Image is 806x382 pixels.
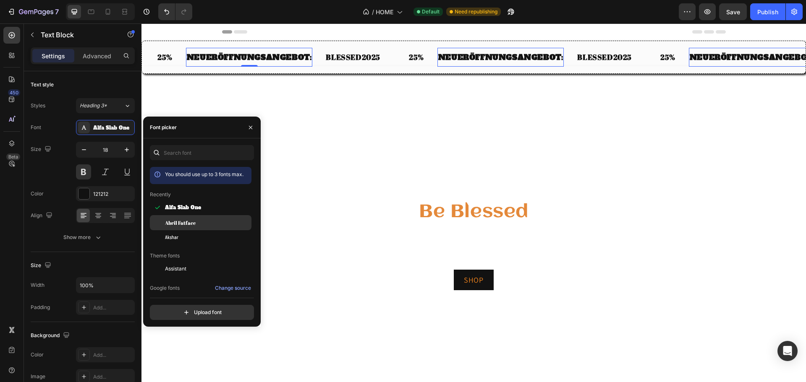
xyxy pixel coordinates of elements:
p: NEUERÖFFNUNGSANGEBOT: [548,29,673,39]
div: Beta [6,153,20,160]
iframe: Design area [141,23,806,382]
div: Text style [31,81,54,88]
p: Google fonts [150,284,180,292]
input: Auto [76,278,134,293]
div: Size [31,260,53,271]
span: HOME [376,8,393,16]
span: Alfa Slab One [165,204,201,211]
a: SHOP [312,246,352,267]
div: Color [31,190,44,197]
button: 7 [3,3,63,20]
input: Search font [150,145,254,160]
div: Undo/Redo [158,3,192,20]
div: 121212 [93,190,133,198]
p: Advanced [83,52,111,60]
span: Akshar [165,234,178,242]
div: Change source [215,284,251,292]
p: Willkommen bei BBLSSD – Be blessed, deiner Anlaufstelle für Mode mit Statement. [88,202,577,214]
p: 7 [55,7,59,17]
span: Abril Fatface [165,219,196,226]
span: Default [422,8,440,16]
button: Save [719,3,747,20]
div: Width [31,281,44,289]
div: Background [31,330,71,341]
div: Align [31,210,54,221]
div: Add... [93,304,133,312]
button: Publish [750,3,785,20]
button: Change source [215,283,251,293]
p: Theme fonts [150,252,180,260]
span: You should use up to 3 fonts max. [165,171,243,177]
p: BLESSED2025 [184,29,239,39]
span: Assistant [165,265,186,273]
div: Image [31,373,45,380]
div: Font [31,124,41,131]
div: Publish [757,8,778,16]
span: Save [726,8,740,16]
div: Show more [63,233,102,242]
div: Size [31,144,53,155]
div: Add... [93,373,133,381]
div: Font picker [150,124,177,131]
div: Upload font [182,308,222,317]
p: Recently [150,191,171,198]
span: Heading 3* [80,102,107,109]
strong: 25% [519,29,534,39]
p: Settings [42,52,65,60]
span: / [372,8,374,16]
p: BLESSED2025 [436,29,490,39]
div: Open Intercom Messenger [777,341,798,361]
div: Styles [31,102,45,109]
span: Need republishing [455,8,497,16]
p: NEUERÖFFNUNGSANGEBOT: [297,29,422,39]
button: Show more [31,230,135,245]
strong: 25% [267,29,283,39]
div: Add... [93,351,133,359]
div: Alfa Slab One [93,124,133,132]
h2: Be Blessed [87,177,578,201]
p: Hier findest du nicht nur trendbewusste Styles, sondern ein Lebensgefühl, das dich stärkt, inspir... [88,214,577,239]
button: Upload font [150,305,254,320]
div: Color [31,351,44,359]
button: Heading 3* [76,98,135,113]
p: SHOP [322,251,342,262]
div: 450 [8,89,20,96]
div: Padding [31,304,50,311]
p: Text Block [41,30,112,40]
